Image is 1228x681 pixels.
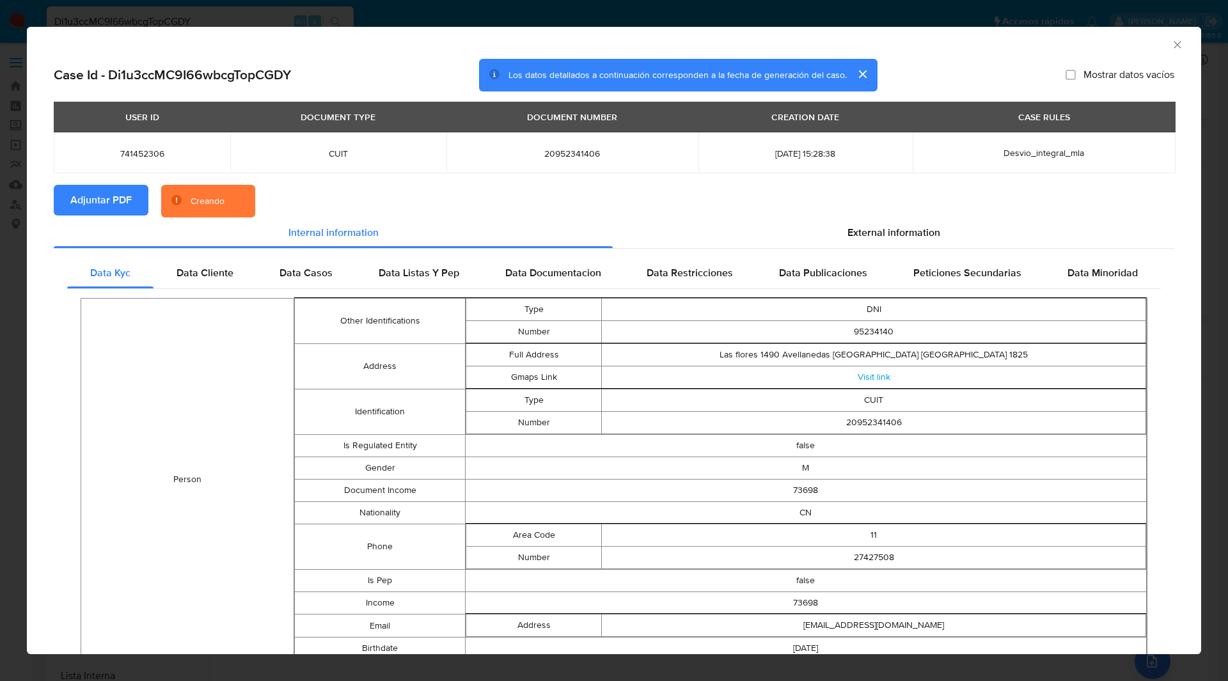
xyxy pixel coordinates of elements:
div: Creando [191,195,224,208]
td: [EMAIL_ADDRESS][DOMAIN_NAME] [602,614,1146,637]
div: CREATION DATE [764,106,847,128]
span: Data Listas Y Pep [379,265,459,280]
td: 73698 [465,480,1146,502]
td: false [465,570,1146,592]
td: Birthdate [295,638,465,660]
span: Data Kyc [90,265,130,280]
h2: Case Id - Di1u3ccMC9I66wbcgTopCGDY [54,67,291,83]
span: Mostrar datos vacíos [1083,68,1174,81]
span: CUIT [246,148,431,159]
input: Mostrar datos vacíos [1066,70,1076,80]
span: Data Documentacion [505,265,601,280]
td: Phone [295,524,465,570]
td: 27427508 [602,547,1146,569]
td: Las flores 1490 Avellanedas [GEOGRAPHIC_DATA] [GEOGRAPHIC_DATA] 1825 [602,344,1146,366]
td: Number [466,321,602,343]
td: Area Code [466,524,602,547]
span: Los datos detallados a continuación corresponden a la fecha de generación del caso. [508,68,847,81]
span: Data Restricciones [647,265,733,280]
td: 11 [602,524,1146,547]
td: CN [465,502,1146,524]
span: [DATE] 15:28:38 [714,148,897,159]
div: DOCUMENT TYPE [293,106,383,128]
td: Gmaps Link [466,366,602,389]
td: Type [466,389,602,412]
button: cerrar [847,59,878,90]
button: Cerrar ventana [1171,38,1183,50]
div: DOCUMENT NUMBER [519,106,625,128]
span: External information [847,225,940,240]
td: Nationality [295,502,465,524]
td: Gender [295,457,465,480]
td: M [465,457,1146,480]
td: Other Identifications [295,299,465,344]
td: Is Pep [295,570,465,592]
td: Type [466,299,602,321]
td: Address [295,344,465,389]
td: 95234140 [602,321,1146,343]
span: Data Minoridad [1067,265,1138,280]
span: 741452306 [69,148,215,159]
td: Number [466,412,602,434]
td: Income [295,592,465,614]
span: Internal information [288,225,379,240]
td: Email [295,614,465,638]
td: Number [466,547,602,569]
td: Identification [295,389,465,435]
a: Visit link [858,370,890,383]
div: Detailed info [54,217,1174,248]
div: Detailed internal info [67,258,1161,288]
span: Desvio_integral_mla [1004,146,1084,159]
div: USER ID [118,106,167,128]
td: 73698 [465,592,1146,614]
td: 20952341406 [602,412,1146,434]
td: [DATE] [465,638,1146,660]
td: Is Regulated Entity [295,435,465,457]
td: false [465,435,1146,457]
td: Person [81,299,294,661]
td: DNI [602,299,1146,321]
td: Document Income [295,480,465,502]
span: Data Casos [279,265,333,280]
div: CASE RULES [1011,106,1078,128]
td: CUIT [602,389,1146,412]
span: Data Cliente [177,265,233,280]
button: Adjuntar PDF [54,185,148,215]
span: 20952341406 [462,148,683,159]
span: Adjuntar PDF [70,186,132,214]
div: closure-recommendation-modal [27,27,1201,654]
span: Peticiones Secundarias [913,265,1021,280]
td: Address [466,614,602,637]
td: Full Address [466,344,602,366]
span: Data Publicaciones [779,265,867,280]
